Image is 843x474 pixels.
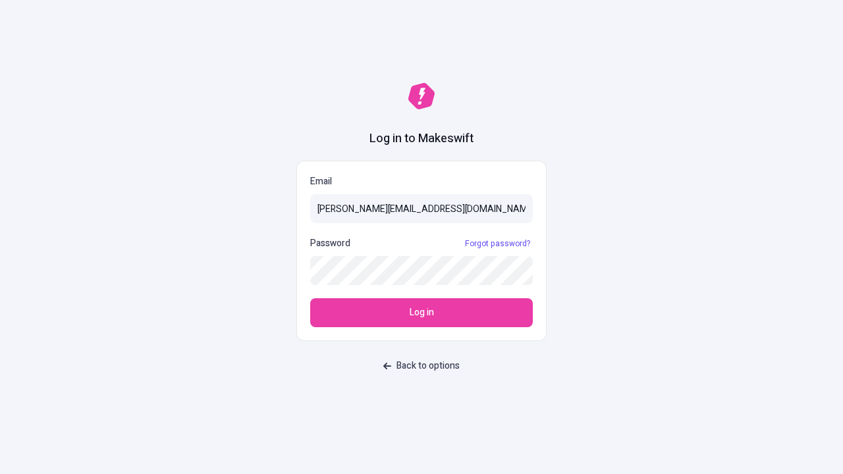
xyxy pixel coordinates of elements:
[310,236,350,251] p: Password
[310,194,533,223] input: Email
[396,359,460,373] span: Back to options
[410,305,434,320] span: Log in
[369,130,474,147] h1: Log in to Makeswift
[375,354,468,378] button: Back to options
[310,174,533,189] p: Email
[310,298,533,327] button: Log in
[462,238,533,249] a: Forgot password?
